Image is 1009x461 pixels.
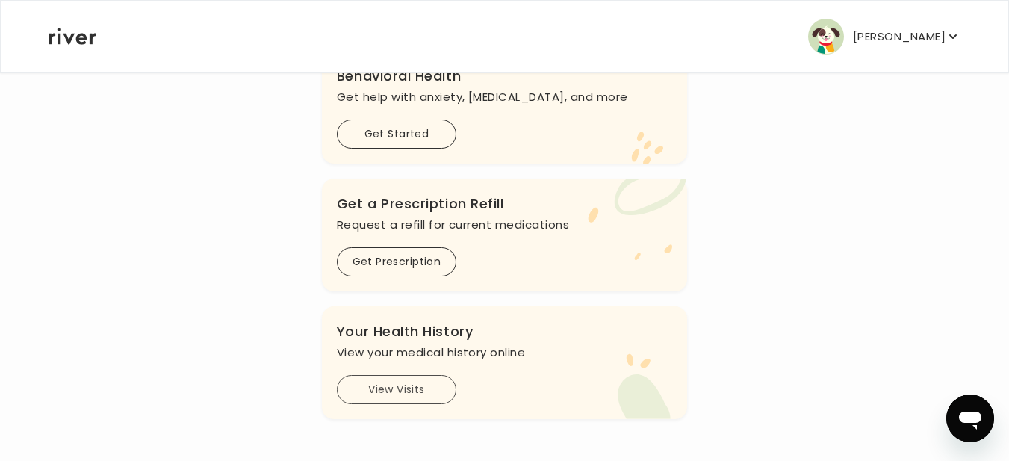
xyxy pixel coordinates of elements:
img: user avatar [808,19,844,55]
h3: Your Health History [337,321,672,342]
p: View your medical history online [337,342,672,363]
button: user avatar[PERSON_NAME] [808,19,960,55]
p: Request a refill for current medications [337,214,672,235]
h3: Behavioral Health [337,66,672,87]
button: View Visits [337,375,456,404]
p: Get help with anxiety, [MEDICAL_DATA], and more [337,87,672,108]
h3: Get a Prescription Refill [337,194,672,214]
iframe: Button to launch messaging window [946,395,994,442]
p: [PERSON_NAME] [853,26,946,47]
button: Get Started [337,120,456,149]
button: Get Prescription [337,247,456,276]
